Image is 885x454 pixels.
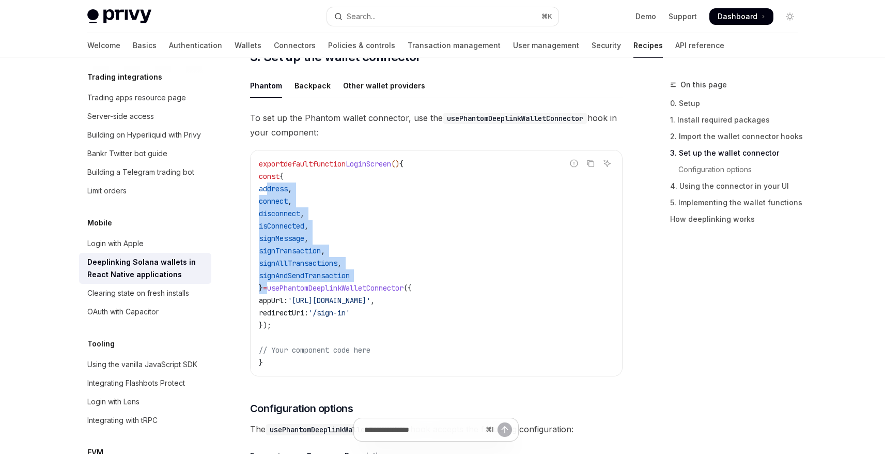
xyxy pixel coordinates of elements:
div: Deeplinking Solana wallets in React Native applications [87,256,205,281]
span: Dashboard [718,11,757,22]
div: Limit orders [87,185,127,197]
h5: Mobile [87,217,112,229]
a: Dashboard [709,8,773,25]
span: , [300,209,304,218]
button: Send message [498,422,512,437]
a: Integrating Flashbots Protect [79,374,211,392]
a: Policies & controls [328,33,395,58]
a: OAuth with Capacitor [79,302,211,321]
div: Backpack [294,73,331,98]
a: Recipes [633,33,663,58]
div: Server-side access [87,110,154,123]
span: On this page [680,79,727,91]
span: , [304,234,308,243]
span: = [263,283,267,293]
button: Ask AI [600,157,614,170]
a: Authentication [169,33,222,58]
a: Trading apps resource page [79,88,211,107]
span: default [284,159,313,169]
div: Trading apps resource page [87,92,186,104]
span: address [259,184,288,193]
h5: Trading integrations [87,71,162,83]
img: light logo [87,9,151,24]
a: Demo [635,11,656,22]
a: 0. Setup [670,95,806,112]
span: signTransaction [259,246,321,255]
a: Login with Apple [79,234,211,253]
span: signMessage [259,234,304,243]
a: Login with Lens [79,392,211,411]
div: Other wallet providers [343,73,425,98]
code: usePhantomDeeplinkWalletConnector [443,113,587,124]
span: '[URL][DOMAIN_NAME]' [288,296,370,305]
div: Login with Apple [87,237,144,250]
span: appUrl: [259,296,288,305]
h5: Tooling [87,338,115,350]
button: Report incorrect code [567,157,581,170]
span: }); [259,321,271,330]
div: OAuth with Capacitor [87,306,159,318]
span: () [391,159,399,169]
button: Toggle dark mode [782,8,798,25]
div: Search... [347,10,376,23]
div: Using the vanilla JavaScript SDK [87,358,197,371]
div: Bankr Twitter bot guide [87,147,167,160]
a: Security [592,33,621,58]
a: Building a Telegram trading bot [79,163,211,181]
span: const [259,172,280,181]
span: function [313,159,346,169]
a: 4. Using the connector in your UI [670,178,806,194]
a: 3. Set up the wallet connector [670,145,806,161]
a: User management [513,33,579,58]
div: Integrating Flashbots Protect [87,377,185,389]
span: } [259,283,263,293]
span: redirectUri: [259,308,308,317]
a: Welcome [87,33,120,58]
a: Support [669,11,697,22]
span: ⌘ K [541,12,552,21]
span: signAndSendTransaction [259,271,350,280]
div: Integrating with tRPC [87,414,158,427]
span: , [370,296,375,305]
div: Login with Lens [87,396,139,408]
div: Phantom [250,73,282,98]
span: Configuration options [250,401,353,416]
span: } [259,358,263,367]
span: connect [259,196,288,206]
a: 1. Install required packages [670,112,806,128]
a: 5. Implementing the wallet functions [670,194,806,211]
a: API reference [675,33,724,58]
div: Building a Telegram trading bot [87,166,194,178]
span: { [399,159,403,169]
a: 2. Import the wallet connector hooks [670,128,806,145]
input: Ask a question... [364,418,482,441]
button: Open search [327,7,558,26]
span: , [321,246,325,255]
button: Copy the contents from the code block [584,157,597,170]
a: How deeplinking works [670,211,806,228]
span: LoginScreen [346,159,391,169]
a: Transaction management [408,33,501,58]
span: export [259,159,284,169]
span: { [280,172,284,181]
div: Building on Hyperliquid with Privy [87,129,201,141]
span: , [337,259,341,268]
span: '/sign-in' [308,308,350,317]
span: disconnect [259,209,300,218]
a: Integrating with tRPC [79,411,211,430]
a: Clearing state on fresh installs [79,284,211,302]
a: Limit orders [79,181,211,200]
span: , [288,184,292,193]
span: ({ [403,283,412,293]
a: Wallets [235,33,261,58]
span: signAllTransactions [259,259,337,268]
span: isConnected [259,221,304,231]
a: Configuration options [670,161,806,178]
a: Bankr Twitter bot guide [79,144,211,163]
span: , [288,196,292,206]
a: Using the vanilla JavaScript SDK [79,355,211,374]
a: Basics [133,33,157,58]
span: , [304,221,308,231]
div: Clearing state on fresh installs [87,287,189,299]
span: usePhantomDeeplinkWalletConnector [267,283,403,293]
